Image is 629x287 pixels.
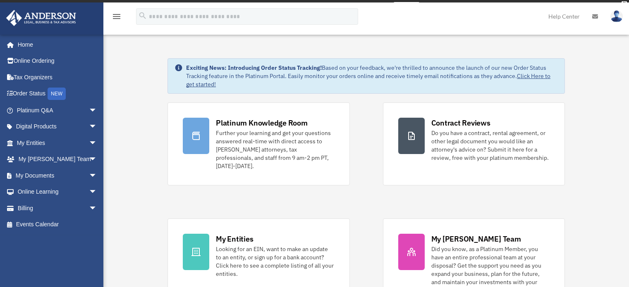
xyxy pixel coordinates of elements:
[89,119,105,135] span: arrow_drop_down
[6,69,110,85] a: Tax Organizers
[138,11,147,20] i: search
[6,167,110,184] a: My Documentsarrow_drop_down
[431,234,521,244] div: My [PERSON_NAME] Team
[167,102,349,185] a: Platinum Knowledge Room Further your learning and get your questions answered real-time with dire...
[216,234,253,244] div: My Entities
[6,151,110,168] a: My [PERSON_NAME] Teamarrow_drop_down
[4,10,79,26] img: Anderson Advisors Platinum Portal
[394,2,419,12] a: survey
[89,184,105,201] span: arrow_drop_down
[622,1,627,6] div: close
[89,135,105,152] span: arrow_drop_down
[186,72,550,88] a: Click Here to get started!
[186,64,322,71] strong: Exciting News: Introducing Order Status Tracking!
[431,129,550,162] div: Do you have a contract, rental agreement, or other legal document you would like an attorney's ad...
[431,118,490,128] div: Contract Reviews
[6,184,110,200] a: Online Learningarrow_drop_down
[89,200,105,217] span: arrow_drop_down
[89,151,105,168] span: arrow_drop_down
[6,102,110,119] a: Platinum Q&Aarrow_drop_down
[6,53,110,69] a: Online Ordering
[48,88,66,100] div: NEW
[6,200,110,216] a: Billingarrow_drop_down
[6,119,110,135] a: Digital Productsarrow_drop_down
[6,36,105,53] a: Home
[89,102,105,119] span: arrow_drop_down
[610,10,623,22] img: User Pic
[216,129,334,170] div: Further your learning and get your questions answered real-time with direct access to [PERSON_NAM...
[89,167,105,184] span: arrow_drop_down
[383,102,565,185] a: Contract Reviews Do you have a contract, rental agreement, or other legal document you would like...
[112,12,122,21] i: menu
[112,14,122,21] a: menu
[6,135,110,151] a: My Entitiesarrow_drop_down
[216,245,334,278] div: Looking for an EIN, want to make an update to an entity, or sign up for a bank account? Click her...
[6,85,110,102] a: Order StatusNEW
[186,64,558,88] div: Based on your feedback, we're thrilled to announce the launch of our new Order Status Tracking fe...
[6,216,110,233] a: Events Calendar
[210,2,390,12] div: Get a chance to win 6 months of Platinum for free just by filling out this
[216,118,308,128] div: Platinum Knowledge Room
